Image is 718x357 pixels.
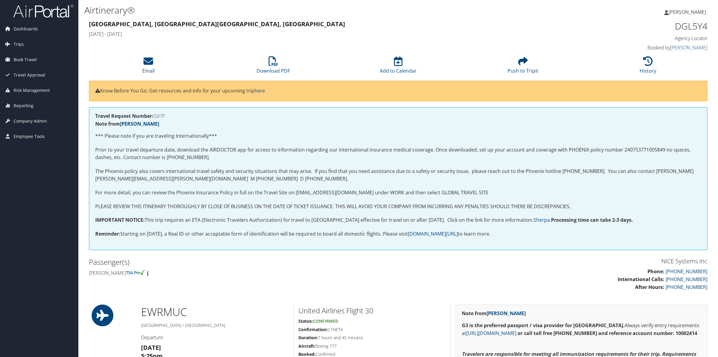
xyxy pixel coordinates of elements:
p: Know Before You Go: Get resources and info for your upcoming trip [95,87,701,95]
strong: Confirmation: [298,327,328,332]
h5: C1NET4 [298,327,446,333]
a: Email [142,60,155,74]
p: For more detail, you can review the Phoenix Insurance Policy in full on the Travel Site on [EMAIL... [95,189,701,197]
strong: After Hours: [635,284,664,290]
a: Download PDF [257,60,290,74]
span: Confirmed [313,318,338,324]
strong: Aircraft: [298,343,315,349]
span: Company Admin [14,114,47,129]
a: Add to Calendar [380,60,417,74]
h4: GX7F [95,114,701,118]
h4: Departure [141,334,289,341]
span: Risk Management [14,83,50,98]
strong: [DATE] [141,343,161,352]
h2: United Airlines Flight 30 [298,305,446,316]
h5: 7 hours and 45 minutes [298,335,446,341]
span: Reporting [14,98,33,113]
strong: Status: [298,318,313,324]
span: Dashboards [14,21,38,36]
p: Always verify entry requirements at [462,322,701,337]
h1: DGL5Y4 [560,20,708,33]
a: Push to Tripit [508,60,538,74]
a: [PHONE_NUMBER] [666,276,707,283]
strong: G3 is the preferred passport / visa provider for [GEOGRAPHIC_DATA]. [462,322,625,329]
a: [URL][DOMAIN_NAME] [466,330,516,337]
strong: or call toll free [PHONE_NUMBER] and reference account number: 10002414 [518,330,697,337]
span: Travel Approval [14,67,45,83]
p: Starting on [DATE], a Real ID or other acceptable form of identification will be required to boar... [95,230,701,238]
h3: NICE Systems Inc [403,257,707,265]
a: here [254,87,265,94]
a: [PERSON_NAME] [670,44,707,51]
a: [PHONE_NUMBER] [666,284,707,290]
a: [PHONE_NUMBER] [666,268,707,275]
strong: Phone: [647,268,664,275]
strong: Note from [95,121,159,127]
a: Sherpa [534,217,550,223]
strong: International Calls: [618,276,664,283]
h4: Agency Locator [560,35,708,42]
a: History [640,60,656,74]
a: [PERSON_NAME] [664,3,712,21]
h5: [GEOGRAPHIC_DATA] / [GEOGRAPHIC_DATA] [141,322,289,328]
span: [PERSON_NAME] [669,9,706,15]
strong: Note from [462,310,526,317]
a: [DOMAIN_NAME][URL] [408,230,458,237]
p: The Phoenix policy also covers international travel safety and security situations that may arise... [95,168,701,183]
strong: Processing time can take 2-3 days. [551,217,633,223]
h4: [DATE] - [DATE] [89,31,551,37]
p: Prior to your travel departure date, download the AIRDOCTOR app for access to information regardi... [95,146,701,161]
a: [PERSON_NAME] [487,310,526,317]
p: PLEASE REVIEW THIS ITINERARY THOROUGHLY BY CLOSE OF BUSINESS ON THE DATE OF TICKET ISSUANCE. THIS... [95,203,701,211]
h4: [PERSON_NAME] [89,270,394,276]
img: airportal-logo.png [13,4,74,18]
strong: Duration: [298,335,318,340]
strong: Booked: [298,351,316,357]
strong: Travel Request Number: [95,113,153,119]
h1: Airtinerary® [84,4,503,17]
strong: Reminder: [95,230,120,237]
span: Trips [14,37,24,52]
a: [PERSON_NAME] [120,121,159,127]
img: tsa-precheck.png [126,270,146,275]
p: *** Please note if you are traveling Internationally*** [95,132,701,140]
h2: Passenger(s) [89,257,394,267]
strong: IMPORTANT NOTICE: [95,217,145,223]
p: This trip requires an ETA (Electronic Travelers Authorization) for travel to [GEOGRAPHIC_DATA] ef... [95,216,701,224]
span: Book Travel [14,52,37,67]
h5: Boeing 777 [298,343,446,349]
span: Employee Tools [14,129,45,144]
h4: Booked by [560,44,708,51]
h1: EWR MUC [141,305,289,320]
strong: [GEOGRAPHIC_DATA], [GEOGRAPHIC_DATA] [GEOGRAPHIC_DATA], [GEOGRAPHIC_DATA] [89,20,345,28]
